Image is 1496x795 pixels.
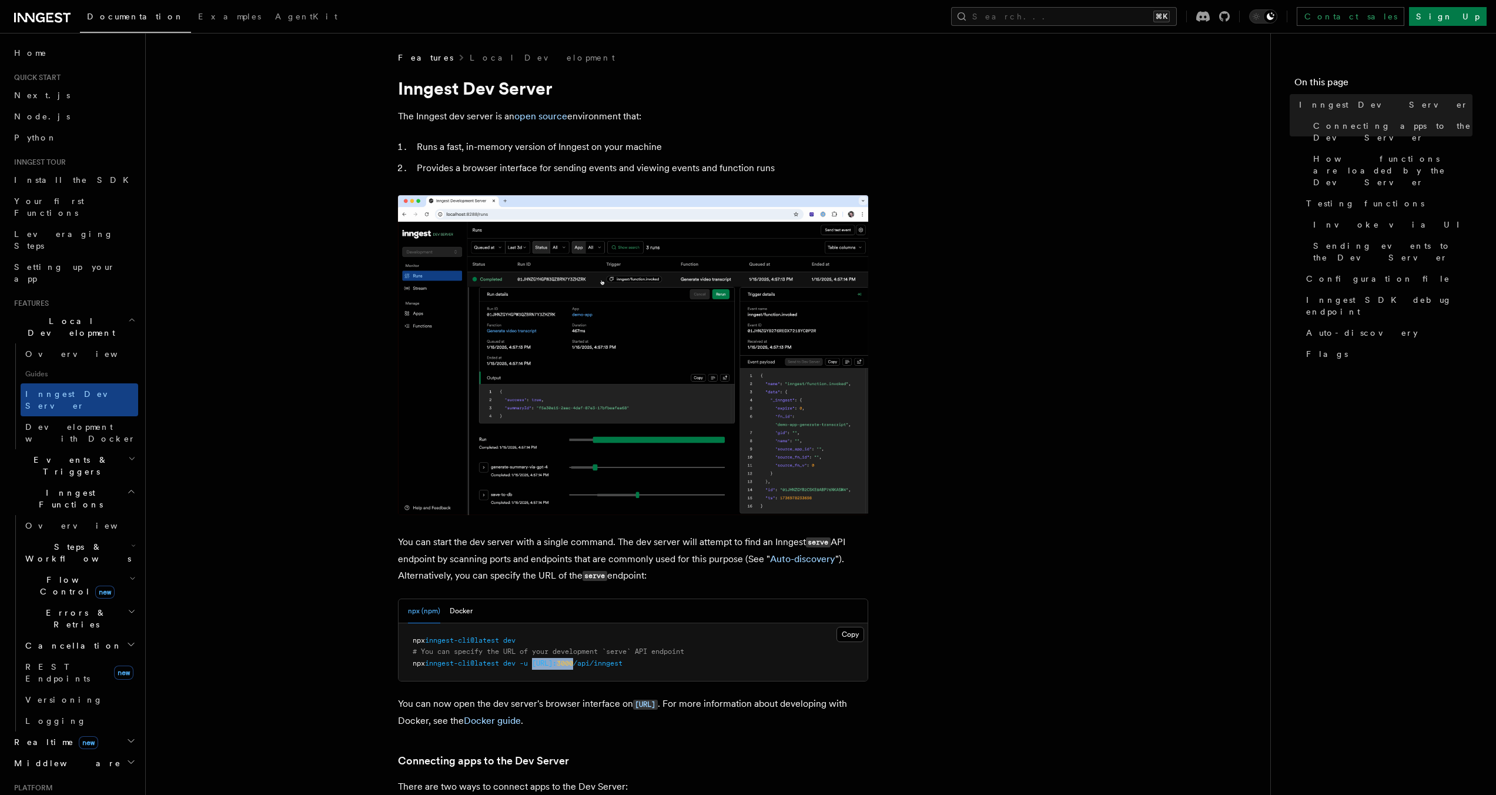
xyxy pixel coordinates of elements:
[1313,219,1470,231] span: Invoke via UI
[21,416,138,449] a: Development with Docker
[573,659,623,667] span: /api/inngest
[21,640,122,652] span: Cancellation
[25,662,90,683] span: REST Endpoints
[1306,327,1418,339] span: Auto-discovery
[398,108,868,125] p: The Inngest dev server is an environment that:
[9,127,138,148] a: Python
[191,4,268,32] a: Examples
[9,783,53,793] span: Platform
[21,365,138,383] span: Guides
[9,449,138,482] button: Events & Triggers
[583,571,607,581] code: serve
[425,659,499,667] span: inngest-cli@latest
[806,537,831,547] code: serve
[14,262,115,283] span: Setting up your app
[9,158,66,167] span: Inngest tour
[21,343,138,365] a: Overview
[21,607,128,630] span: Errors & Retries
[9,191,138,223] a: Your first Functions
[450,599,473,623] button: Docker
[1306,273,1450,285] span: Configuration file
[464,715,521,726] a: Docker guide
[1294,94,1472,115] a: Inngest Dev Server
[1306,198,1424,209] span: Testing functions
[9,310,138,343] button: Local Development
[25,389,126,410] span: Inngest Dev Server
[21,689,138,710] a: Versioning
[633,698,658,709] a: [URL]
[413,647,684,656] span: # You can specify the URL of your development `serve` API endpoint
[557,659,573,667] span: 3000
[9,223,138,256] a: Leveraging Steps
[413,636,425,644] span: npx
[9,736,98,748] span: Realtime
[1249,9,1277,24] button: Toggle dark mode
[9,73,61,82] span: Quick start
[80,4,191,33] a: Documentation
[503,659,516,667] span: dev
[1308,214,1472,235] a: Invoke via UI
[836,627,864,642] button: Copy
[21,710,138,731] a: Logging
[1299,99,1468,111] span: Inngest Dev Server
[9,482,138,515] button: Inngest Functions
[9,299,49,308] span: Features
[1306,348,1348,360] span: Flags
[9,343,138,449] div: Local Development
[21,602,138,635] button: Errors & Retries
[532,659,557,667] span: [URL]:
[770,553,835,564] a: Auto-discovery
[425,636,499,644] span: inngest-cli@latest
[25,716,86,726] span: Logging
[1301,343,1472,365] a: Flags
[398,779,868,795] p: There are two ways to connect apps to the Dev Server:
[1306,294,1472,318] span: Inngest SDK debug endpoint
[633,700,658,710] code: [URL]
[413,160,868,176] li: Provides a browser interface for sending events and viewing events and function runs
[9,106,138,127] a: Node.js
[21,383,138,416] a: Inngest Dev Server
[25,422,136,443] span: Development with Docker
[275,12,337,21] span: AgentKit
[1301,289,1472,322] a: Inngest SDK debug endpoint
[1301,322,1472,343] a: Auto-discovery
[9,757,121,769] span: Middleware
[9,731,138,753] button: Realtimenew
[9,753,138,774] button: Middleware
[1409,7,1487,26] a: Sign Up
[25,521,146,530] span: Overview
[9,515,138,731] div: Inngest Functions
[14,175,136,185] span: Install the SDK
[514,111,567,122] a: open source
[1297,7,1404,26] a: Contact sales
[408,599,440,623] button: npx (npm)
[79,736,98,749] span: new
[398,52,453,64] span: Features
[9,42,138,64] a: Home
[14,133,57,142] span: Python
[951,7,1177,26] button: Search...⌘K
[1294,75,1472,94] h4: On this page
[95,586,115,599] span: new
[9,487,127,510] span: Inngest Functions
[14,196,84,218] span: Your first Functions
[1308,148,1472,193] a: How functions are loaded by the Dev Server
[21,541,131,564] span: Steps & Workflows
[21,536,138,569] button: Steps & Workflows
[1313,120,1472,143] span: Connecting apps to the Dev Server
[1313,153,1472,188] span: How functions are loaded by the Dev Server
[21,635,138,656] button: Cancellation
[1308,235,1472,268] a: Sending events to the Dev Server
[470,52,615,64] a: Local Development
[413,139,868,155] li: Runs a fast, in-memory version of Inngest on your machine
[14,112,70,121] span: Node.js
[520,659,528,667] span: -u
[198,12,261,21] span: Examples
[413,659,425,667] span: npx
[398,696,868,729] p: You can now open the dev server's browser interface on . For more information about developing wi...
[21,656,138,689] a: REST Endpointsnew
[14,47,47,59] span: Home
[398,78,868,99] h1: Inngest Dev Server
[9,454,128,477] span: Events & Triggers
[21,569,138,602] button: Flow Controlnew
